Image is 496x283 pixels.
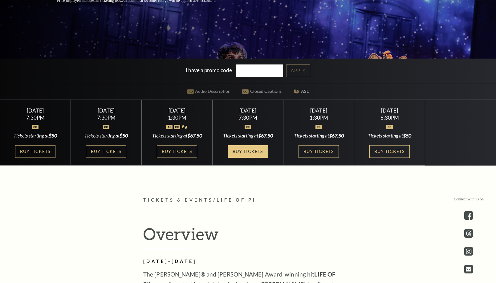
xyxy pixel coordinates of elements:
[258,133,273,138] span: $67.50
[187,133,202,138] span: $67.50
[220,115,276,120] div: 7:30PM
[186,67,232,73] label: I have a promo code
[220,107,276,114] div: [DATE]
[7,107,63,114] div: [DATE]
[291,132,347,139] div: Tickets starting at
[78,107,134,114] div: [DATE]
[217,197,256,203] span: Life of Pi
[86,145,126,158] a: Buy Tickets
[369,145,409,158] a: Buy Tickets
[245,125,251,129] img: icon_oc.svg
[362,132,418,139] div: Tickets starting at
[291,107,347,114] div: [DATE]
[362,115,418,120] div: 6:30PM
[49,133,57,138] span: $50
[315,125,322,129] img: icon_oc.svg
[7,132,63,139] div: Tickets starting at
[143,224,353,249] h2: Overview
[149,115,205,120] div: 1:30PM
[157,145,197,158] a: Buy Tickets
[299,145,339,158] a: Buy Tickets
[454,196,484,202] p: Connect with us on
[220,132,276,139] div: Tickets starting at
[329,133,344,138] span: $67.50
[143,197,213,203] span: Tickets & Events
[149,107,205,114] div: [DATE]
[120,133,128,138] span: $50
[78,132,134,139] div: Tickets starting at
[7,115,63,120] div: 7:30PM
[149,132,205,139] div: Tickets starting at
[386,125,393,129] img: icon_oc.svg
[32,125,39,129] img: icon_oc.svg
[174,125,180,129] img: icon_oc.svg
[166,125,173,129] img: icon_ad.svg
[143,258,344,265] h2: [DATE]-[DATE]
[181,125,188,129] img: icon_asla.svg
[15,145,55,158] a: Buy Tickets
[228,145,268,158] a: Buy Tickets
[362,107,418,114] div: [DATE]
[403,133,411,138] span: $50
[291,115,347,120] div: 1:30PM
[103,125,109,129] img: icon_oc.svg
[78,115,134,120] div: 7:30PM
[143,196,353,204] p: /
